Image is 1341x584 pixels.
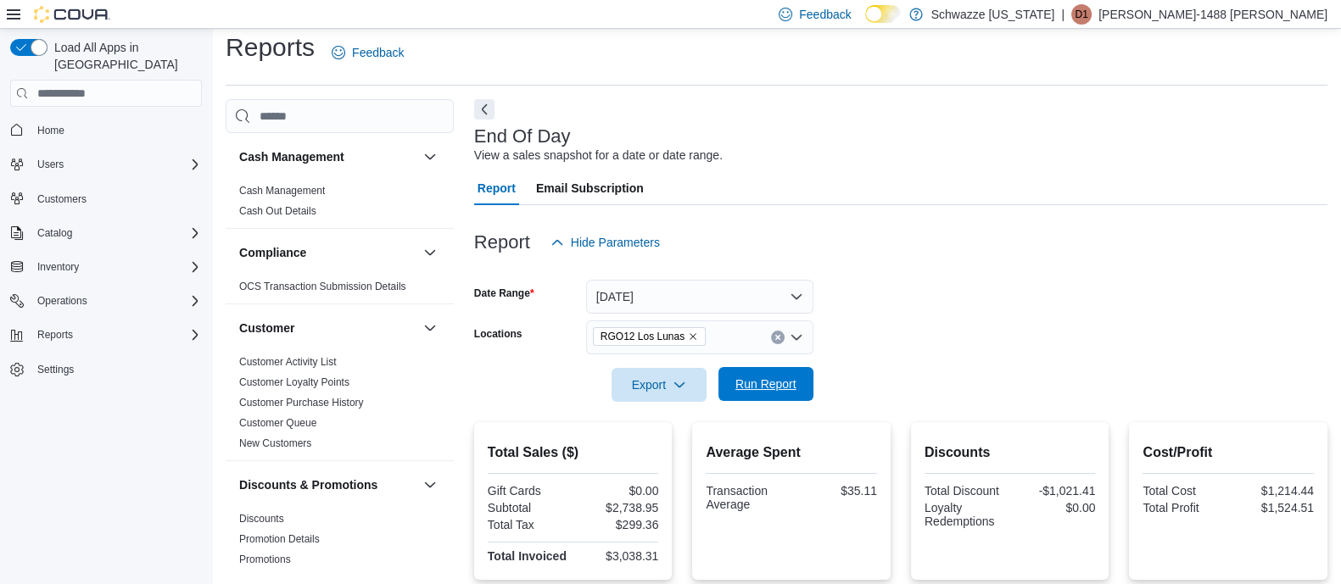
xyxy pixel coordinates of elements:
[1075,4,1087,25] span: D1
[612,368,707,402] button: Export
[34,6,110,23] img: Cova
[10,110,202,425] nav: Complex example
[3,323,209,347] button: Reports
[31,188,202,209] span: Customers
[577,518,659,531] div: $299.36
[474,232,530,253] h3: Report
[239,375,349,389] span: Customer Loyalty Points
[239,185,325,197] a: Cash Management
[1014,501,1096,514] div: $0.00
[226,276,454,303] div: Compliance
[790,331,803,344] button: Open list of options
[688,331,698,342] button: Remove RGO12 Los Lunas from selection in this group
[239,553,291,565] a: Promotions
[931,4,1055,25] p: Schwazze [US_STATE]
[706,442,877,463] h2: Average Spent
[37,226,72,240] span: Catalog
[239,437,311,449] a: New Customers
[536,171,644,205] span: Email Subscription
[239,397,364,409] a: Customer Purchase History
[37,328,73,342] span: Reports
[239,184,325,197] span: Cash Management
[799,6,851,23] span: Feedback
[571,234,660,251] span: Hide Parameters
[226,181,454,228] div: Cash Management
[31,359,202,380] span: Settings
[735,375,796,392] span: Run Report
[31,257,86,277] button: Inventory
[577,549,659,563] div: $3,038.31
[239,376,349,388] a: Customer Loyalty Points
[325,36,411,70] a: Feedback
[1014,484,1096,498] div: -$1,021.41
[226,352,454,460] div: Customer
[239,512,284,526] span: Discounts
[239,280,406,293] span: OCS Transaction Submission Details
[925,501,1007,528] div: Loyalty Redemptions
[37,158,64,171] span: Users
[488,501,570,514] div: Subtotal
[31,189,93,209] a: Customers
[3,357,209,381] button: Settings
[239,437,311,450] span: New Customers
[239,244,306,261] h3: Compliance
[31,154,202,175] span: Users
[47,39,202,73] span: Load All Apps in [GEOGRAPHIC_DATA]
[1143,501,1225,514] div: Total Profit
[1098,4,1327,25] p: [PERSON_NAME]-1488 [PERSON_NAME]
[3,153,209,176] button: Users
[771,331,785,344] button: Clear input
[226,31,315,64] h1: Reports
[239,417,316,429] a: Customer Queue
[925,484,1007,498] div: Total Discount
[1143,442,1314,463] h2: Cost/Profit
[239,532,320,546] span: Promotion Details
[239,281,406,292] a: OCS Transaction Submission Details
[3,186,209,211] button: Customers
[31,120,71,141] a: Home
[239,476,377,493] h3: Discounts & Promotions
[706,484,788,511] div: Transaction Average
[474,147,723,164] div: View a sales snapshot for a date or date range.
[31,223,79,243] button: Catalog
[544,225,667,259] button: Hide Parameters
[3,117,209,142] button: Home
[37,294,87,308] span: Operations
[420,242,440,263] button: Compliance
[865,23,866,24] span: Dark Mode
[239,513,284,525] a: Discounts
[31,119,202,140] span: Home
[925,442,1096,463] h2: Discounts
[586,280,813,314] button: [DATE]
[1071,4,1092,25] div: Denise-1488 Zamora
[226,509,454,576] div: Discounts & Promotions
[239,320,294,336] h3: Customer
[577,501,659,514] div: $2,738.95
[37,363,74,376] span: Settings
[488,442,659,463] h2: Total Sales ($)
[31,325,80,345] button: Reports
[239,244,416,261] button: Compliance
[474,286,534,300] label: Date Range
[474,99,494,120] button: Next
[239,533,320,545] a: Promotion Details
[474,126,571,147] h3: End Of Day
[239,476,416,493] button: Discounts & Promotions
[1061,4,1064,25] p: |
[1143,484,1225,498] div: Total Cost
[601,328,684,345] span: RGO12 Los Lunas
[239,148,416,165] button: Cash Management
[1232,484,1314,498] div: $1,214.44
[718,367,813,401] button: Run Report
[37,260,79,274] span: Inventory
[420,475,440,495] button: Discounts & Promotions
[474,327,522,341] label: Locations
[239,356,337,368] a: Customer Activity List
[239,205,316,217] a: Cash Out Details
[31,154,70,175] button: Users
[795,484,877,498] div: $35.11
[488,484,570,498] div: Gift Cards
[31,291,202,311] span: Operations
[239,204,316,218] span: Cash Out Details
[865,5,901,23] input: Dark Mode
